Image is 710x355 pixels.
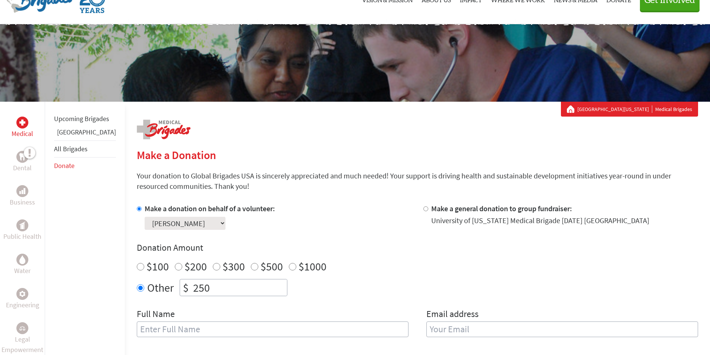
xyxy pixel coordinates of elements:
[567,105,692,113] div: Medical Brigades
[10,185,35,207] a: BusinessBusiness
[54,140,116,158] li: All Brigades
[16,322,28,334] div: Legal Empowerment
[147,279,174,296] label: Other
[19,153,25,160] img: Dental
[184,259,207,273] label: $200
[19,255,25,264] img: Water
[54,111,116,127] li: Upcoming Brigades
[426,321,698,337] input: Your Email
[19,120,25,126] img: Medical
[16,219,28,231] div: Public Health
[12,129,33,139] p: Medical
[137,308,175,321] label: Full Name
[14,254,31,276] a: WaterWater
[1,334,43,355] p: Legal Empowerment
[192,279,287,296] input: Enter Amount
[6,288,39,310] a: EngineeringEngineering
[54,161,75,170] a: Donate
[13,151,32,173] a: DentalDental
[3,231,41,242] p: Public Health
[16,117,28,129] div: Medical
[137,321,408,337] input: Enter Full Name
[3,219,41,242] a: Public HealthPublic Health
[16,288,28,300] div: Engineering
[577,105,652,113] a: [GEOGRAPHIC_DATA][US_STATE]
[19,291,25,297] img: Engineering
[431,215,649,226] div: University of [US_STATE] Medical Brigade [DATE] [GEOGRAPHIC_DATA]
[1,322,43,355] a: Legal EmpowermentLegal Empowerment
[13,163,32,173] p: Dental
[426,308,479,321] label: Email address
[54,145,88,153] a: All Brigades
[299,259,326,273] label: $1000
[16,185,28,197] div: Business
[137,148,698,162] h2: Make a Donation
[12,117,33,139] a: MedicalMedical
[145,204,275,213] label: Make a donation on behalf of a volunteer:
[16,254,28,266] div: Water
[10,197,35,207] p: Business
[16,151,28,163] div: Dental
[19,188,25,194] img: Business
[180,279,192,296] div: $
[137,242,698,254] h4: Donation Amount
[223,259,245,273] label: $300
[146,259,169,273] label: $100
[54,127,116,140] li: Ghana
[6,300,39,310] p: Engineering
[137,120,190,139] img: logo-medical.png
[19,326,25,330] img: Legal Empowerment
[57,128,116,136] a: [GEOGRAPHIC_DATA]
[261,259,283,273] label: $500
[431,204,572,213] label: Make a general donation to group fundraiser:
[14,266,31,276] p: Water
[54,158,116,174] li: Donate
[137,171,698,191] p: Your donation to Global Brigades USA is sincerely appreciated and much needed! Your support is dr...
[54,114,109,123] a: Upcoming Brigades
[19,222,25,229] img: Public Health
